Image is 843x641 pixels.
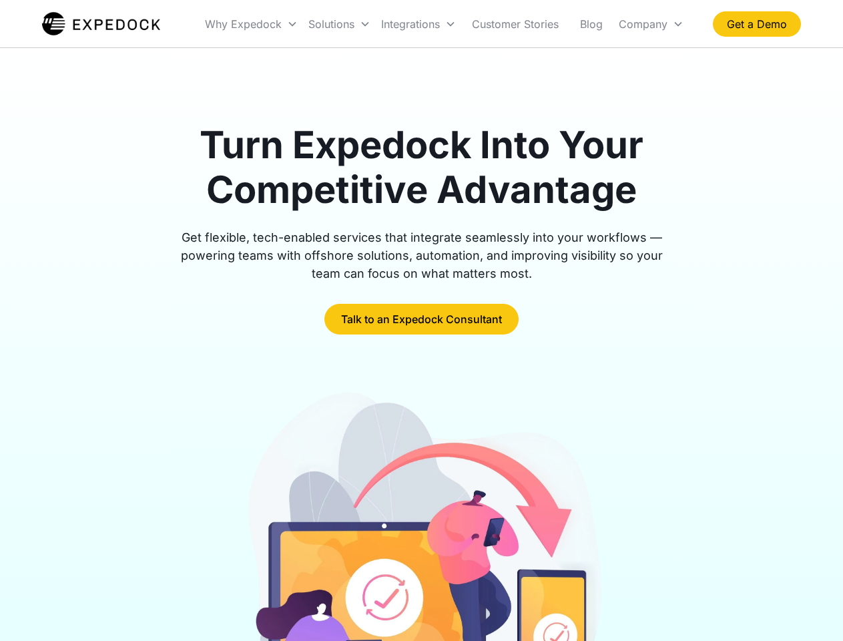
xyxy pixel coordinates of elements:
[713,11,801,37] a: Get a Demo
[376,1,461,47] div: Integrations
[303,1,376,47] div: Solutions
[613,1,689,47] div: Company
[200,1,303,47] div: Why Expedock
[569,1,613,47] a: Blog
[166,228,678,282] div: Get flexible, tech-enabled services that integrate seamlessly into your workflows — powering team...
[619,17,667,31] div: Company
[381,17,440,31] div: Integrations
[205,17,282,31] div: Why Expedock
[166,123,678,212] h1: Turn Expedock Into Your Competitive Advantage
[324,304,519,335] a: Talk to an Expedock Consultant
[461,1,569,47] a: Customer Stories
[42,11,160,37] a: home
[776,577,843,641] iframe: Chat Widget
[42,11,160,37] img: Expedock Logo
[308,17,354,31] div: Solutions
